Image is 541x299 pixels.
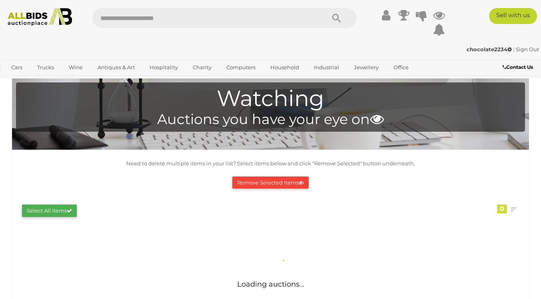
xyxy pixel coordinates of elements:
[309,61,344,74] a: Industrial
[497,205,507,213] div: 0
[64,61,88,74] a: Wine
[516,46,539,52] a: Sign Out
[4,8,76,26] img: Allbids.com.au
[221,61,261,74] a: Computers
[22,205,77,217] button: Select All items
[232,177,309,189] button: Remove Selected Items
[467,46,512,52] strong: chocolate2234
[20,86,521,111] h1: Watching
[16,159,525,168] p: Need to delete multiple items in your list? Select items below and click "Remove Selected" button...
[513,46,515,52] span: |
[503,64,533,70] b: Contact Us
[467,46,513,52] a: chocolate2234
[144,61,183,74] a: Hospitality
[6,74,33,87] a: Sports
[237,280,304,289] span: Loading auctions...
[388,61,414,74] a: Office
[265,61,304,74] a: Household
[6,61,28,74] a: Cars
[489,8,537,24] a: Sell with us
[37,74,104,87] a: [GEOGRAPHIC_DATA]
[92,61,140,74] a: Antiques & Art
[317,8,357,28] button: Search
[188,61,217,74] a: Charity
[32,61,59,74] a: Trucks
[349,61,384,74] a: Jewellery
[503,63,535,72] a: Contact Us
[20,112,521,127] h4: Auctions you have your eye on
